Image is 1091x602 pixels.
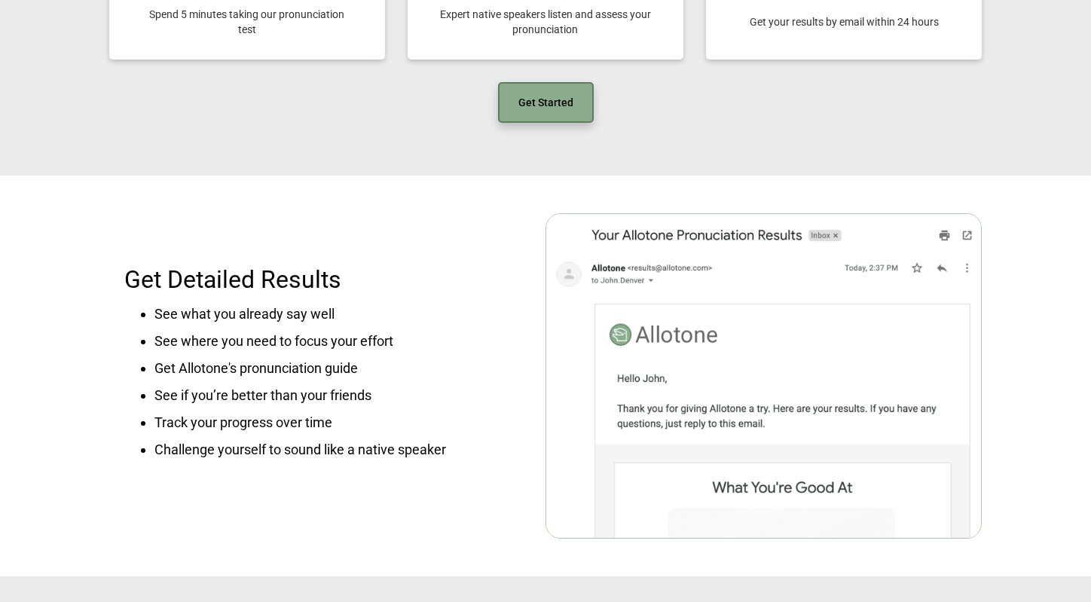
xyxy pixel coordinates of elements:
a: Get Started [498,82,594,123]
li: Get Allotone's pronunciation guide [154,355,530,382]
li: See where you need to focus your effort [154,328,530,355]
li: See if you’re better than your friends [154,382,530,409]
p: Expert native speakers listen and assess your pronunciation [440,7,651,37]
h2: Get Detailed Results [124,266,530,293]
p: Spend 5 minutes taking our pronunciation test [142,7,353,37]
li: Challenge yourself to sound like a native speaker [154,436,530,463]
li: Track your progress over time [154,409,530,436]
p: Get your results by email within 24 hours [750,14,939,29]
li: See what you already say well [154,301,530,328]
